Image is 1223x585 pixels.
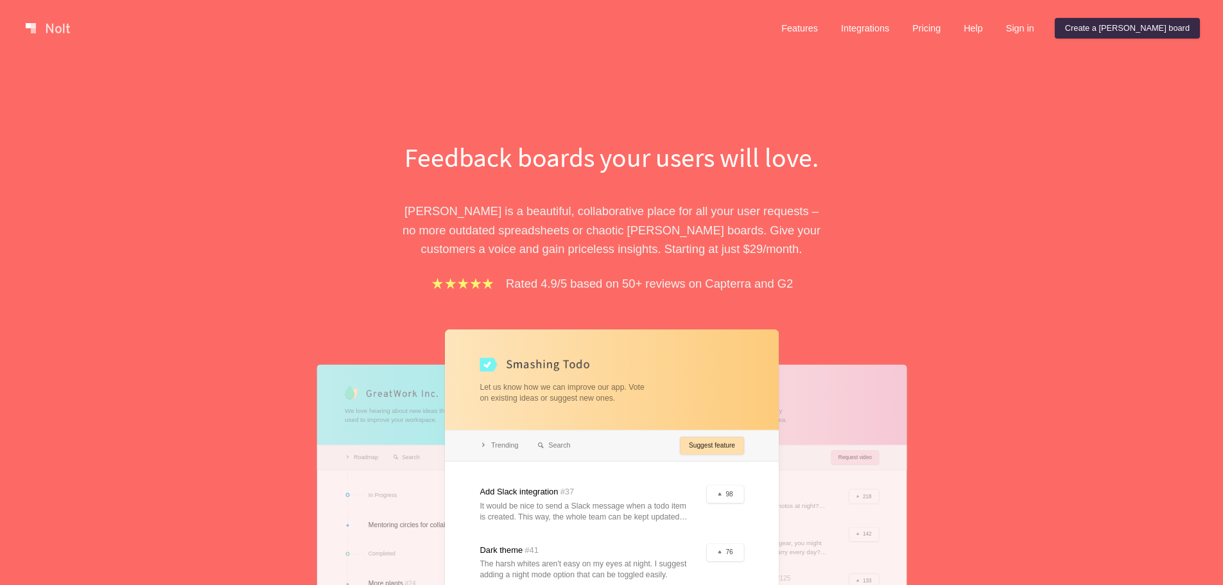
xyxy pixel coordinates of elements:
[953,18,993,39] a: Help
[771,18,828,39] a: Features
[902,18,951,39] a: Pricing
[390,202,833,258] p: [PERSON_NAME] is a beautiful, collaborative place for all your user requests – no more outdated s...
[430,276,496,291] img: stars.b067e34983.png
[996,18,1045,39] a: Sign in
[390,139,833,176] h1: Feedback boards your users will love.
[831,18,899,39] a: Integrations
[1055,18,1200,39] a: Create a [PERSON_NAME] board
[506,274,793,293] p: Rated 4.9/5 based on 50+ reviews on Capterra and G2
